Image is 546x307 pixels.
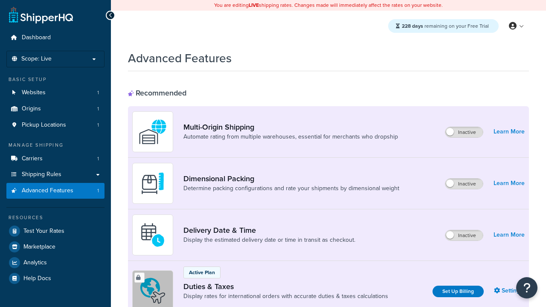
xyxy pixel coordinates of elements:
[6,255,105,270] a: Analytics
[23,228,64,235] span: Test Your Rates
[516,277,537,298] button: Open Resource Center
[23,243,55,251] span: Marketplace
[183,236,355,244] a: Display the estimated delivery date or time in transit as checkout.
[6,151,105,167] a: Carriers1
[6,30,105,46] a: Dashboard
[6,76,105,83] div: Basic Setup
[402,22,489,30] span: remaining on your Free Trial
[128,50,232,67] h1: Advanced Features
[445,230,483,240] label: Inactive
[22,34,51,41] span: Dashboard
[97,187,99,194] span: 1
[22,122,66,129] span: Pickup Locations
[494,177,525,189] a: Learn More
[97,155,99,162] span: 1
[21,55,52,63] span: Scope: Live
[494,229,525,241] a: Learn More
[6,85,105,101] a: Websites1
[6,183,105,199] a: Advanced Features1
[97,89,99,96] span: 1
[445,127,483,137] label: Inactive
[97,122,99,129] span: 1
[22,187,73,194] span: Advanced Features
[97,105,99,113] span: 1
[6,167,105,182] a: Shipping Rules
[183,133,398,141] a: Automate rating from multiple warehouses, essential for merchants who dropship
[6,239,105,255] a: Marketplace
[6,101,105,117] a: Origins1
[249,1,259,9] b: LIVE
[6,214,105,221] div: Resources
[138,220,168,250] img: gfkeb5ejjkALwAAAABJRU5ErkJggg==
[433,286,484,297] a: Set Up Billing
[6,117,105,133] a: Pickup Locations1
[22,89,46,96] span: Websites
[6,101,105,117] li: Origins
[494,285,525,297] a: Settings
[183,174,399,183] a: Dimensional Packing
[128,88,186,98] div: Recommended
[6,271,105,286] a: Help Docs
[6,183,105,199] li: Advanced Features
[183,292,388,301] a: Display rates for international orders with accurate duties & taxes calculations
[22,171,61,178] span: Shipping Rules
[22,105,41,113] span: Origins
[189,269,215,276] p: Active Plan
[402,22,423,30] strong: 228 days
[6,142,105,149] div: Manage Shipping
[6,151,105,167] li: Carriers
[6,223,105,239] a: Test Your Rates
[6,117,105,133] li: Pickup Locations
[6,85,105,101] li: Websites
[183,226,355,235] a: Delivery Date & Time
[183,184,399,193] a: Determine packing configurations and rate your shipments by dimensional weight
[23,259,47,266] span: Analytics
[445,179,483,189] label: Inactive
[183,282,388,291] a: Duties & Taxes
[138,168,168,198] img: DTVBYsAAAAAASUVORK5CYII=
[138,117,168,147] img: WatD5o0RtDAAAAAElFTkSuQmCC
[23,275,51,282] span: Help Docs
[494,126,525,138] a: Learn More
[183,122,398,132] a: Multi-Origin Shipping
[22,155,43,162] span: Carriers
